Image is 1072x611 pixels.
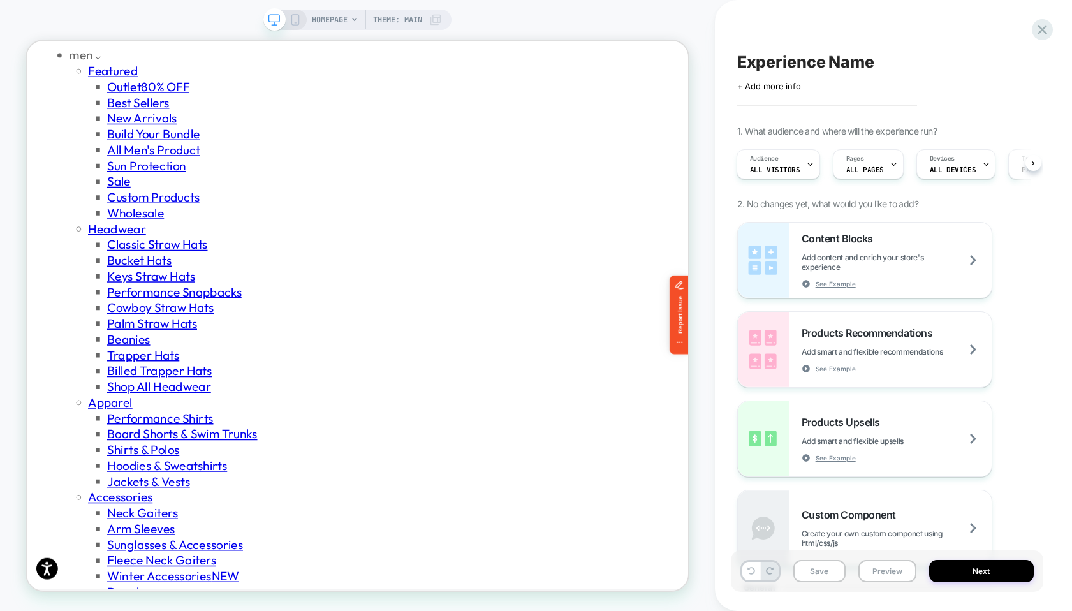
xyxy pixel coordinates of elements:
[846,154,864,163] span: Pages
[858,560,916,582] button: Preview
[802,436,936,446] span: Add smart and flexible upsells
[737,52,874,71] span: Experience Name
[56,8,851,29] div: men
[107,513,307,534] a: Board Shorts & Swim Trunks
[107,345,249,366] a: Cowboy Straw Hats
[107,135,231,156] a: All Men's Product
[107,198,230,219] a: Custom Products
[107,534,203,556] a: Shirts & Polos
[737,126,937,136] span: 1. What audience and where will the experience run?
[802,529,992,548] span: Create your own custom componet using html/css/js
[152,50,217,71] span: 80% OFF
[107,324,286,345] a: Performance Snapbacks
[107,366,227,387] a: Palm Straw Hats
[1022,154,1046,163] span: Trigger
[107,429,247,450] a: Billed Trapper Hats
[930,165,976,174] span: ALL DEVICES
[107,261,241,282] a: Classic Straw Hats
[107,50,217,71] a: Outlet80% OFF
[107,303,224,324] a: Keys Straw Hats
[107,156,212,177] a: Sun Protection
[107,577,217,598] a: Jackets & Vests
[312,10,348,30] span: HOMEPAGE
[793,560,846,582] button: Save
[816,453,856,462] span: See Example
[802,232,879,245] span: Content Blocks
[107,177,138,198] a: Sale
[857,313,884,418] iframe: Marker.io feedback button
[816,279,856,288] span: See Example
[802,347,975,357] span: Add smart and flexible recommendations
[930,154,955,163] span: Devices
[846,165,884,174] span: ALL PAGES
[1022,165,1059,174] span: Page Load
[802,253,992,272] span: Add content and enrich your store's experience
[107,282,193,303] a: Bucket Hats
[107,114,231,135] a: Build Your Bundle
[750,154,779,163] span: Audience
[802,508,902,521] span: Custom Component
[82,240,159,261] a: Headwear
[750,165,800,174] span: All Visitors
[82,29,148,50] a: Featured
[107,492,249,513] a: Performance Shirts
[107,556,267,577] a: Hoodies & Sweatshirts
[107,387,165,408] a: Beanies
[82,471,141,492] a: Apparel
[107,92,200,114] a: New Arrivals
[107,450,246,471] a: Shop All Headwear
[802,327,939,339] span: Products Recommendations
[816,364,856,373] span: See Example
[802,416,886,429] span: Products Upsells
[107,219,183,240] a: Wholesale
[737,198,918,209] span: 2. No changes yet, what would you like to add?
[107,71,190,92] a: Best Sellers
[373,10,422,30] span: Theme: MAIN
[737,81,801,91] span: + Add more info
[929,560,1034,582] button: Next
[107,408,203,429] a: Trapper Hats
